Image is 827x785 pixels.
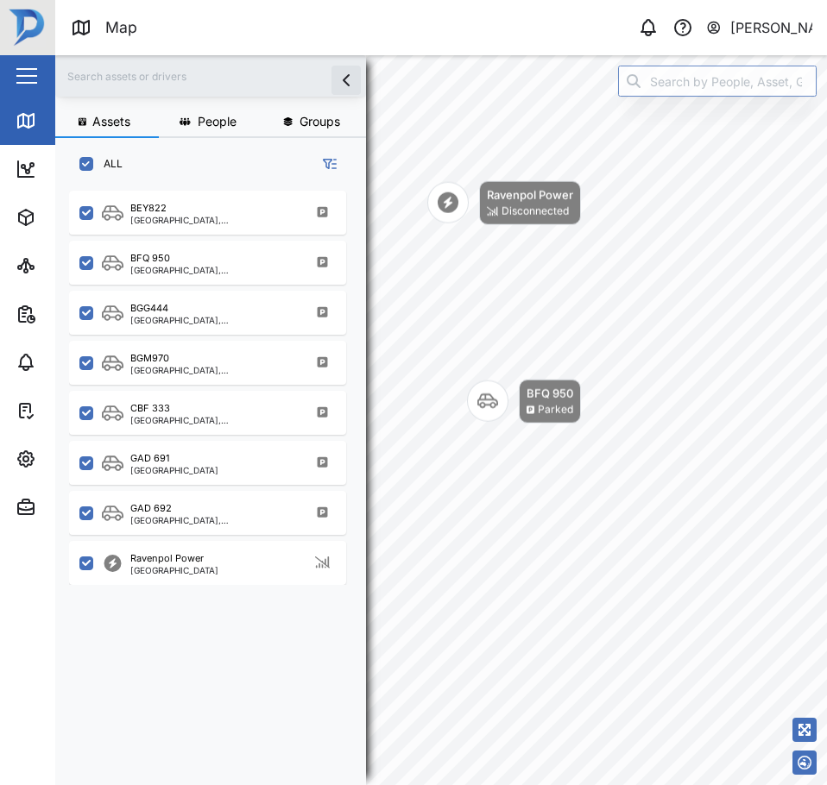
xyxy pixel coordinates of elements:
div: Map marker [467,380,581,424]
div: [GEOGRAPHIC_DATA], [GEOGRAPHIC_DATA] [130,416,295,424]
div: Dashboard [45,160,123,179]
div: Sites [45,256,86,275]
div: Admin [45,498,96,517]
div: Map [105,16,137,39]
div: [GEOGRAPHIC_DATA], [GEOGRAPHIC_DATA] [130,266,295,274]
div: BFQ 950 [527,385,573,402]
div: Settings [45,449,106,468]
div: BFQ 950 [130,251,170,266]
input: Search by People, Asset, Geozone or Place [618,66,817,97]
div: [GEOGRAPHIC_DATA], [GEOGRAPHIC_DATA] [130,516,295,524]
div: Map marker [427,181,581,225]
div: Tasks [45,401,92,420]
div: GAD 692 [130,501,172,516]
div: [PERSON_NAME] [730,17,813,39]
div: [GEOGRAPHIC_DATA] [130,566,218,575]
span: Assets [92,116,130,128]
button: [PERSON_NAME] [705,16,813,40]
div: BGG444 [130,301,168,316]
div: Map [45,111,84,130]
div: grid [69,185,365,771]
span: Groups [300,116,340,128]
span: People [198,116,237,128]
div: Assets [45,208,98,227]
label: ALL [93,157,123,171]
div: [GEOGRAPHIC_DATA], [GEOGRAPHIC_DATA] [130,216,295,224]
div: Alarms [45,353,98,372]
div: Reports [45,305,104,323]
div: Disconnected [502,204,569,220]
div: Ravenpol Power [130,551,204,566]
input: Search assets or drivers [66,63,356,89]
canvas: Map [55,55,827,785]
div: [GEOGRAPHIC_DATA], [GEOGRAPHIC_DATA] [130,366,295,374]
div: GAD 691 [130,451,169,466]
div: [GEOGRAPHIC_DATA] [130,466,218,474]
div: BGM970 [130,351,169,366]
div: Ravenpol Power [487,186,573,204]
div: Parked [538,402,573,418]
div: BEY822 [130,201,167,216]
img: Main Logo [9,9,47,47]
div: CBF 333 [130,401,170,416]
div: [GEOGRAPHIC_DATA], [GEOGRAPHIC_DATA] [130,316,295,324]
